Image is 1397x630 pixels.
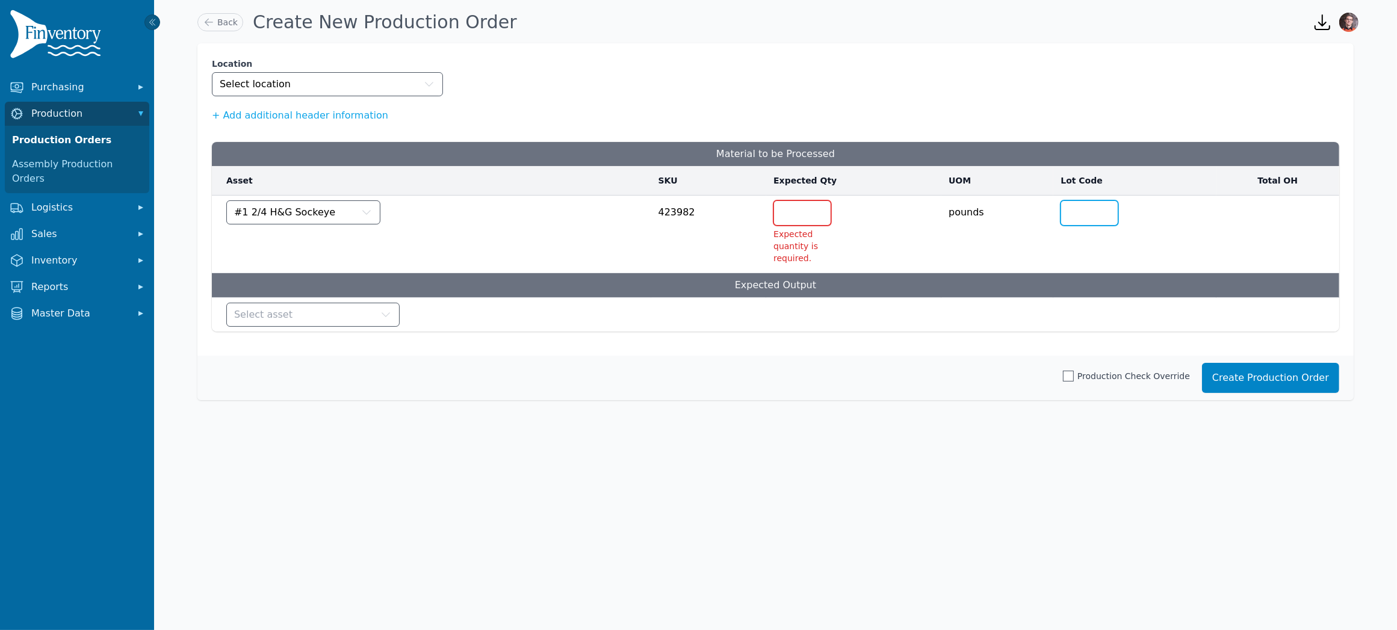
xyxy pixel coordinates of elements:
[1339,13,1358,32] img: Nathaniel Brooks
[226,200,380,224] button: #1 2/4 H&G Sockeye
[5,75,149,99] button: Purchasing
[773,228,831,264] li: Expected quantity is required.
[5,275,149,299] button: Reports
[226,303,400,327] button: Select asset
[31,107,128,121] span: Production
[31,280,128,294] span: Reports
[5,102,149,126] button: Production
[1202,363,1339,393] button: Create Production Order
[234,307,293,322] span: Select asset
[234,205,335,220] span: #1 2/4 H&G Sockeye
[197,13,243,31] a: Back
[5,196,149,220] button: Logistics
[31,253,128,268] span: Inventory
[31,200,128,215] span: Logistics
[7,128,147,152] a: Production Orders
[31,306,128,321] span: Master Data
[212,58,443,70] label: Location
[253,11,517,33] h1: Create New Production Order
[212,273,1339,298] td: Expected Output
[949,200,1046,220] span: pounds
[220,77,291,91] span: Select location
[5,249,149,273] button: Inventory
[5,222,149,246] button: Sales
[212,166,651,196] th: Asset
[1053,166,1216,196] th: Lot Code
[1216,166,1339,196] th: Total OH
[31,227,128,241] span: Sales
[651,196,767,273] td: 423982
[10,10,106,63] img: Finventory
[766,166,941,196] th: Expected Qty
[5,301,149,326] button: Master Data
[212,72,443,96] button: Select location
[7,152,147,191] a: Assembly Production Orders
[212,142,1339,166] h3: Material to be Processed
[31,80,128,94] span: Purchasing
[212,108,388,123] button: + Add additional header information
[941,166,1053,196] th: UOM
[651,166,767,196] th: SKU
[1077,370,1190,382] span: Production Check Override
